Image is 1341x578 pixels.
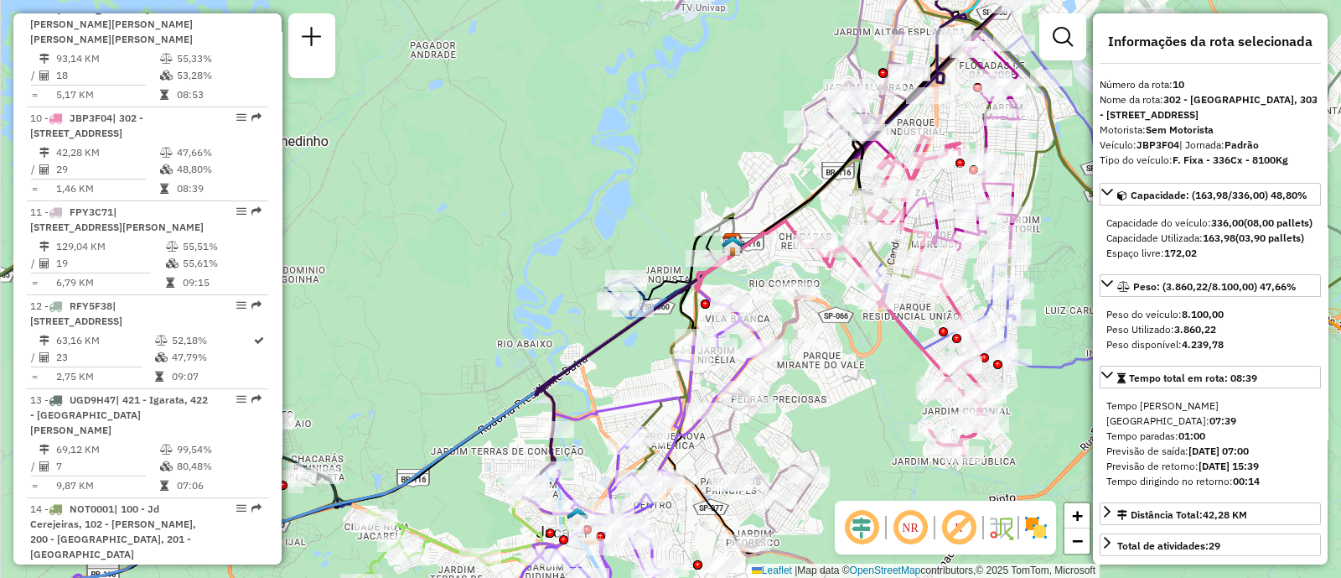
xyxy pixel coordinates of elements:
[722,235,743,257] img: FAD CDD São José dos Campos
[171,349,252,366] td: 47,79%
[160,90,168,100] i: Tempo total em rota
[703,556,745,573] div: Atividade não roteirizada - MÁRCIA MEDEIROS
[182,274,261,291] td: 09:15
[1244,216,1313,229] strong: (08,00 pallets)
[1100,392,1321,496] div: Tempo total em rota: 08:39
[1211,216,1244,229] strong: 336,00
[55,441,159,458] td: 69,12 KM
[939,508,979,548] span: Exibir rótulo
[55,144,159,161] td: 42,28 KM
[976,197,1018,214] div: Atividade não roteirizada - COMeRCIO DE BEBIDAS OURO FINO EIRELI
[1106,337,1314,352] div: Peso disponível:
[30,255,39,272] td: /
[906,87,948,104] div: Atividade não roteirizada - MERCADINHO LUIGI LTD
[55,86,159,103] td: 5,17 KM
[1100,274,1321,297] a: Peso: (3.860,22/8.100,00) 47,66%
[55,332,154,349] td: 63,16 KM
[39,352,49,362] i: Total de Atividades
[1225,138,1259,151] strong: Padrão
[55,50,159,67] td: 93,14 KM
[1023,514,1049,541] img: Exibir/Ocultar setores
[176,477,261,494] td: 07:06
[55,274,165,291] td: 6,79 KM
[1100,138,1321,153] div: Veículo:
[155,372,163,382] i: Tempo total em rota
[1209,414,1236,427] strong: 07:39
[160,184,168,194] i: Tempo total em rota
[1233,475,1260,487] strong: 00:14
[1106,474,1314,489] div: Tempo dirigindo no retorno:
[176,86,261,103] td: 08:53
[30,458,39,475] td: /
[1133,280,1297,293] span: Peso: (3.860,22/8.100,00) 47,66%
[795,565,797,576] span: |
[1131,189,1307,201] span: Capacidade: (163,98/336,00) 48,80%
[166,242,179,252] i: % de utilização do peso
[1100,93,1318,121] strong: 302 - [GEOGRAPHIC_DATA], 303 - [STREET_ADDRESS]
[1235,232,1304,244] strong: (03,90 pallets)
[625,430,667,446] div: Atividade não roteirizada - A. L. DE OLIVEIRA PRODUTOS ALIMENTICIOS
[1100,209,1321,268] div: Capacidade: (163,98/336,00) 48,80%
[55,477,159,494] td: 9,87 KM
[295,20,329,58] a: Nova sessão e pesquisa
[171,332,252,349] td: 52,18%
[236,503,246,513] em: Opções
[55,161,159,178] td: 29
[39,148,49,158] i: Distância Total
[176,50,261,67] td: 55,33%
[155,352,168,362] i: % de utilização da cubagem
[39,54,49,64] i: Distância Total
[1106,322,1314,337] div: Peso Utilizado:
[1100,183,1321,206] a: Capacidade: (163,98/336,00) 48,80%
[1100,300,1321,359] div: Peso: (3.860,22/8.100,00) 47,66%
[1164,247,1197,259] strong: 172,02
[30,393,208,436] span: | 421 - Igarata, 422 - [GEOGRAPHIC_DATA][PERSON_NAME]
[39,445,49,455] i: Distância Total
[30,477,39,494] td: =
[176,161,261,178] td: 48,80%
[748,564,1100,578] div: Map data © contributors,© 2025 TomTom, Microsoft
[1178,430,1205,442] strong: 01:00
[55,180,159,197] td: 1,46 KM
[30,299,122,327] span: | [STREET_ADDRESS]
[160,164,173,174] i: % de utilização da cubagem
[39,70,49,81] i: Total de Atividades
[30,112,143,139] span: | 302 - [STREET_ADDRESS]
[1136,138,1179,151] strong: JBP3F04
[1182,308,1224,320] strong: 8.100,00
[70,112,112,124] span: JBP3F04
[171,368,252,385] td: 09:07
[1046,20,1080,54] a: Exibir filtros
[1100,122,1321,138] div: Motorista:
[841,508,882,548] span: Ocultar deslocamento
[160,54,173,64] i: % de utilização do peso
[1064,503,1090,529] a: Zoom in
[1064,529,1090,554] a: Zoom out
[39,336,49,346] i: Distância Total
[1209,539,1220,552] strong: 29
[1106,444,1314,459] div: Previsão de saída:
[39,164,49,174] i: Total de Atividades
[1106,216,1314,231] div: Capacidade do veículo:
[1199,460,1259,472] strong: [DATE] 15:39
[166,278,174,288] i: Tempo total em rota
[1179,138,1259,151] span: | Jornada:
[30,299,122,327] span: 12 -
[1106,308,1224,320] span: Peso do veículo:
[236,300,246,310] em: Opções
[1072,505,1083,526] span: +
[30,349,39,366] td: /
[925,279,967,296] div: Atividade não roteirizada - ADRIANA DE CARVALHO SOUSA 21825847819
[55,238,165,255] td: 129,04 KM
[890,508,930,548] span: Ocultar NR
[70,502,114,515] span: NOT0001
[1100,34,1321,49] h4: Informações da rota selecionada
[176,67,261,84] td: 53,28%
[1072,530,1083,551] span: −
[823,79,865,96] div: Atividade não roteirizada - PEROLA PAES E DOCES
[30,274,39,291] td: =
[1146,123,1214,136] strong: Sem Motorista
[30,368,39,385] td: =
[55,349,154,366] td: 23
[160,481,168,491] i: Tempo total em rota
